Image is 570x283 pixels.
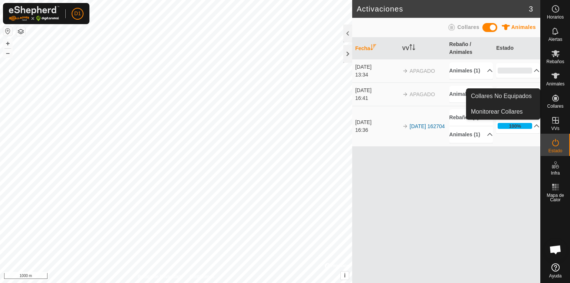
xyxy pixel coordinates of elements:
a: [DATE] 162704 [410,123,445,129]
th: Estado [493,38,540,59]
span: Collares [457,24,479,30]
button: + [3,39,12,48]
span: D1 [74,10,81,17]
th: VV [399,38,446,59]
button: Capas del Mapa [16,27,25,36]
span: Horarios [547,15,564,19]
span: APAGADO [410,91,435,97]
span: 3 [529,3,533,14]
a: Contáctenos [190,273,214,280]
span: VVs [551,126,559,131]
a: Monitorear Collares [466,104,540,119]
span: Monitorear Collares [471,107,523,116]
button: Restablecer Mapa [3,27,12,36]
span: Collares [547,104,563,108]
span: APAGADO [410,68,435,74]
img: arrow [402,91,408,97]
a: Collares No Equipados [466,89,540,104]
div: 100% [498,123,532,129]
p-accordion-header: Animales (1) [449,86,493,103]
img: Logo Gallagher [9,6,59,21]
span: Mapa de Calor [543,193,568,202]
p-accordion-header: Rebaños (1) [449,109,493,126]
div: [DATE] [355,118,399,126]
div: 16:41 [355,94,399,102]
h2: Activaciones [357,4,529,13]
span: Estado [548,149,562,153]
a: Política de Privacidad [138,273,180,280]
th: Rebaño / Animales [446,38,494,59]
p-accordion-header: 100% [496,87,540,101]
p-accordion-header: Animales (1) [449,62,493,79]
span: Animales [546,82,564,86]
span: Rebaños [546,59,564,64]
span: Animales [511,24,536,30]
div: [DATE] [355,87,399,94]
a: Ayuda [541,260,570,281]
div: 100% [509,123,521,130]
p-accordion-header: 100% [496,118,540,133]
div: 0% [498,68,532,74]
button: – [3,49,12,58]
button: i [341,271,349,280]
div: 16:36 [355,126,399,134]
div: [DATE] [355,63,399,71]
span: Collares No Equipados [471,92,532,101]
p-sorticon: Activar para ordenar [409,45,415,51]
span: Ayuda [549,274,562,278]
p-accordion-header: 0% [496,63,540,78]
div: Chat abierto [544,238,567,261]
p-accordion-header: Animales (1) [449,126,493,143]
img: arrow [402,68,408,74]
p-sorticon: Activar para ordenar [370,45,376,51]
span: Alertas [548,37,562,42]
div: 13:34 [355,71,399,79]
img: arrow [402,123,408,129]
span: Infra [551,171,560,175]
th: Fecha [352,38,399,59]
span: i [344,272,345,279]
